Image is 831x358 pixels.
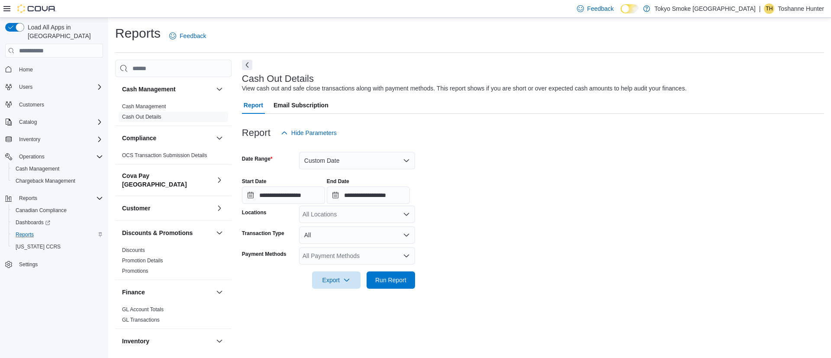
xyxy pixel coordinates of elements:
button: Reports [16,193,41,203]
button: Canadian Compliance [9,204,106,216]
span: Customers [19,101,44,108]
img: Cova [17,4,56,13]
a: Reports [12,229,37,240]
label: Locations [242,209,267,216]
button: Cash Management [9,163,106,175]
h1: Reports [115,25,161,42]
span: Dark Mode [621,13,621,14]
button: Users [2,81,106,93]
p: | [759,3,761,14]
span: Run Report [375,276,406,284]
a: Chargeback Management [12,176,79,186]
a: Canadian Compliance [12,205,70,216]
span: Load All Apps in [GEOGRAPHIC_DATA] [24,23,103,40]
input: Press the down key to open a popover containing a calendar. [242,187,325,204]
span: [US_STATE] CCRS [16,243,61,250]
button: Customer [214,203,225,213]
h3: Discounts & Promotions [122,229,193,237]
a: OCS Transaction Submission Details [122,152,207,158]
div: Discounts & Promotions [115,245,232,280]
span: GL Transactions [122,316,160,323]
span: Operations [16,152,103,162]
h3: Report [242,128,271,138]
span: Report [244,97,263,114]
span: Export [317,271,355,289]
button: Customers [2,98,106,111]
button: Chargeback Management [9,175,106,187]
h3: Finance [122,288,145,297]
label: End Date [327,178,349,185]
label: Transaction Type [242,230,284,237]
button: Catalog [2,116,106,128]
div: Compliance [115,150,232,164]
button: Settings [2,258,106,271]
h3: Compliance [122,134,156,142]
span: Dashboards [16,219,50,226]
button: Inventory [2,133,106,145]
button: All [299,226,415,244]
a: [US_STATE] CCRS [12,242,64,252]
button: Compliance [122,134,213,142]
span: Cash Management [122,103,166,110]
button: Inventory [214,336,225,346]
button: Discounts & Promotions [214,228,225,238]
h3: Cash Management [122,85,176,94]
span: Chargeback Management [16,177,75,184]
span: Cash Out Details [122,113,161,120]
button: Cash Management [214,84,225,94]
h3: Cash Out Details [242,74,314,84]
div: View cash out and safe close transactions along with payment methods. This report shows if you ar... [242,84,687,93]
span: Email Subscription [274,97,329,114]
a: Discounts [122,247,145,253]
span: Reports [16,231,34,238]
button: Next [242,60,252,70]
button: Operations [2,151,106,163]
span: Cash Management [16,165,59,172]
span: Hide Parameters [291,129,337,137]
a: Dashboards [9,216,106,229]
div: Finance [115,304,232,329]
span: Washington CCRS [12,242,103,252]
span: TH [766,3,773,14]
input: Dark Mode [621,4,639,13]
span: GL Account Totals [122,306,164,313]
label: Payment Methods [242,251,287,258]
span: Canadian Compliance [12,205,103,216]
h3: Inventory [122,337,149,345]
span: Promotions [122,268,148,274]
button: Export [312,271,361,289]
span: OCS Transaction Submission Details [122,152,207,159]
span: Settings [16,259,103,270]
span: Reports [19,195,37,202]
a: GL Transactions [122,317,160,323]
span: Feedback [587,4,614,13]
span: Reports [16,193,103,203]
button: Catalog [16,117,40,127]
p: Toshanne Hunter [778,3,824,14]
button: Operations [16,152,48,162]
button: Reports [9,229,106,241]
span: Catalog [16,117,103,127]
span: Feedback [180,32,206,40]
label: Date Range [242,155,273,162]
span: Home [19,66,33,73]
a: Promotion Details [122,258,163,264]
button: Custom Date [299,152,415,169]
button: Finance [214,287,225,297]
label: Start Date [242,178,267,185]
button: Reports [2,192,106,204]
p: Tokyo Smoke [GEOGRAPHIC_DATA] [654,3,756,14]
button: Discounts & Promotions [122,229,213,237]
span: Customers [16,99,103,110]
span: Promotion Details [122,257,163,264]
a: Settings [16,259,41,270]
span: Inventory [19,136,40,143]
span: Canadian Compliance [16,207,67,214]
button: Inventory [16,134,44,145]
span: Inventory [16,134,103,145]
a: Dashboards [12,217,54,228]
a: Cash Management [122,103,166,110]
span: Dashboards [12,217,103,228]
button: Finance [122,288,213,297]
